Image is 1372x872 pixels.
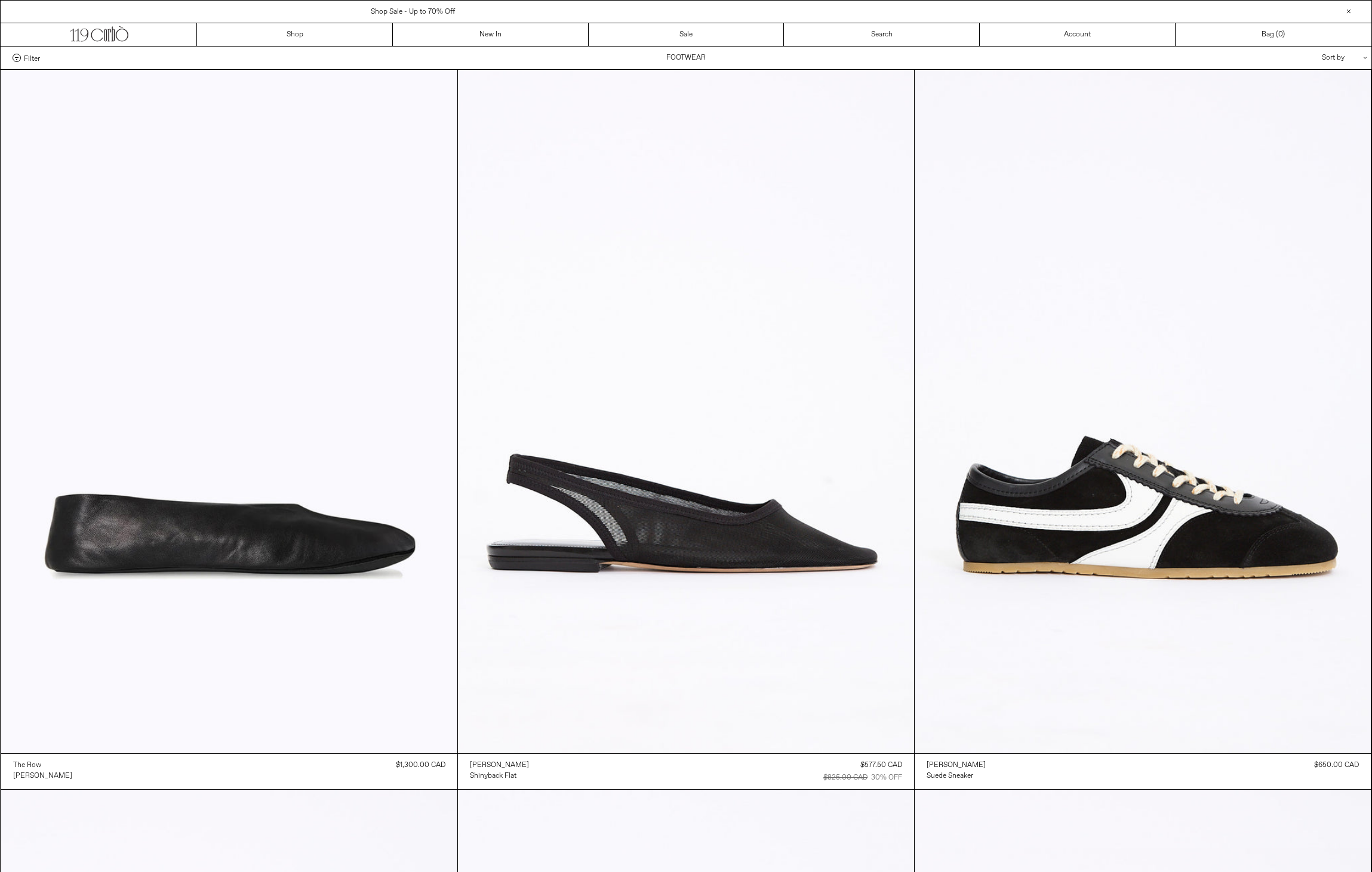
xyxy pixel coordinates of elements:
a: Search [784,23,980,46]
div: 30% OFF [871,772,902,783]
div: The Row [13,760,41,771]
a: New In [393,23,589,46]
div: $825.00 CAD [823,772,868,783]
div: [PERSON_NAME] [927,760,986,771]
a: Shop Sale - Up to 70% Off [371,7,455,17]
a: Account [980,23,1176,46]
img: Dries Van Noten Shinyback Flat [458,70,914,753]
span: Filter [24,54,40,62]
div: Sort by [1252,47,1359,69]
div: $1,300.00 CAD [396,760,445,771]
img: Dries Van Noten Suede Sneaker [915,70,1371,753]
span: 0 [1278,30,1282,39]
div: $650.00 CAD [1314,760,1359,771]
a: The Row [13,760,72,771]
span: ) [1278,29,1285,40]
a: Suede Sneaker [927,771,986,781]
img: The Row Stella Slipper in black [1,70,457,753]
div: Shinyback Flat [470,771,516,781]
a: [PERSON_NAME] [927,760,986,771]
a: [PERSON_NAME] [13,771,72,781]
div: Suede Sneaker [927,771,973,781]
a: [PERSON_NAME] [470,760,529,771]
a: Shop [197,23,393,46]
a: Shinyback Flat [470,771,529,781]
div: [PERSON_NAME] [13,771,72,781]
a: Sale [589,23,785,46]
div: [PERSON_NAME] [470,760,529,771]
div: $577.50 CAD [860,760,902,771]
a: Bag () [1176,23,1371,46]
